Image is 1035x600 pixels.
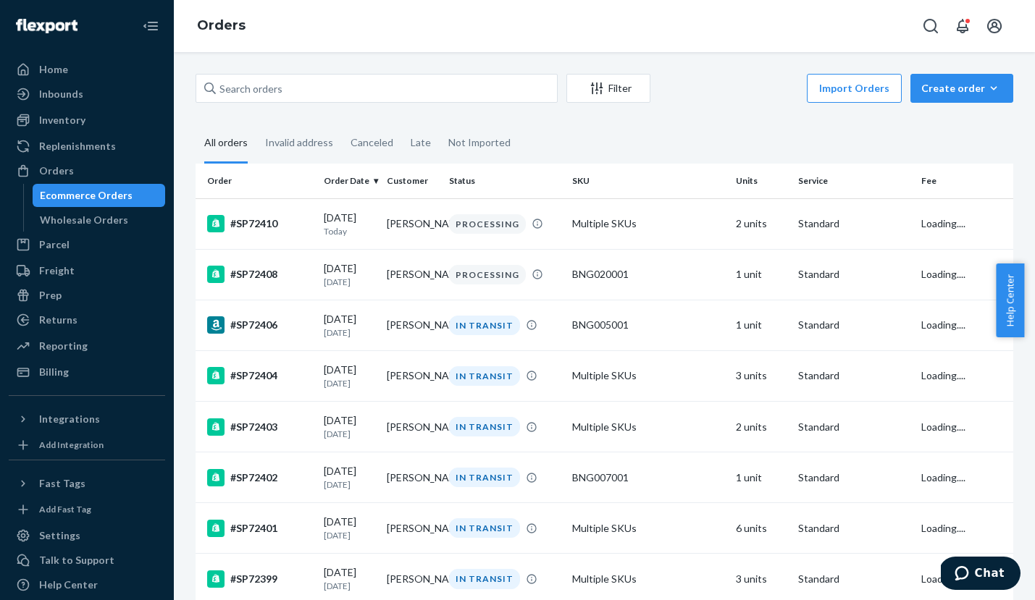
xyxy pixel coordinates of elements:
p: [DATE] [324,377,375,389]
div: Wholesale Orders [40,213,128,227]
div: #SP72406 [207,316,312,334]
button: Create order [910,74,1013,103]
td: 1 unit [730,452,793,503]
p: [DATE] [324,478,375,491]
a: Replenishments [9,135,165,158]
div: Prep [39,288,62,303]
div: [DATE] [324,565,375,592]
a: Parcel [9,233,165,256]
th: Fee [915,164,1013,198]
div: Billing [39,365,69,379]
div: #SP72401 [207,520,312,537]
div: BNG007001 [572,470,724,485]
td: 6 units [730,503,793,554]
div: Filter [567,81,650,96]
button: Help Center [996,263,1024,337]
a: Freight [9,259,165,282]
div: Orders [39,164,74,178]
div: Customer [387,174,438,187]
div: #SP72410 [207,215,312,232]
div: BNG005001 [572,318,724,332]
div: Inventory [39,113,85,127]
div: [DATE] [324,211,375,237]
div: [DATE] [324,413,375,440]
a: Orders [197,17,246,33]
p: Standard [798,470,909,485]
p: [DATE] [324,580,375,592]
a: Home [9,58,165,81]
div: Settings [39,528,80,543]
td: Loading.... [915,350,1013,401]
div: Late [411,124,431,161]
div: Not Imported [448,124,511,161]
img: Flexport logo [16,19,77,33]
button: Open account menu [980,12,1009,41]
div: IN TRANSIT [449,366,520,386]
div: Freight [39,263,75,278]
a: Add Fast Tag [9,501,165,518]
div: #SP72408 [207,266,312,283]
div: Create order [921,81,1002,96]
div: Invalid address [265,124,333,161]
p: Standard [798,521,909,536]
td: 3 units [730,350,793,401]
p: [DATE] [324,428,375,440]
a: Inventory [9,109,165,132]
td: Loading.... [915,300,1013,350]
button: Fast Tags [9,472,165,495]
td: 2 units [730,198,793,249]
td: [PERSON_NAME] [381,402,444,452]
p: Today [324,225,375,237]
a: Settings [9,524,165,547]
ol: breadcrumbs [185,5,257,47]
p: [DATE] [324,529,375,541]
iframe: Opens a widget where you can chat to one of our agents [941,557,1021,593]
td: Loading.... [915,402,1013,452]
button: Open Search Box [916,12,945,41]
div: [DATE] [324,261,375,288]
a: Help Center [9,573,165,596]
a: Wholesale Orders [33,208,166,232]
p: Standard [798,368,909,383]
a: Returns [9,308,165,331]
a: Reporting [9,334,165,358]
div: Ecommerce Orders [40,188,133,203]
td: Loading.... [915,249,1013,300]
div: PROCESSING [449,265,526,284]
div: [DATE] [324,464,375,491]
td: Loading.... [915,452,1013,503]
button: Filter [566,74,650,103]
div: IN TRANSIT [449,316,520,335]
th: Status [443,164,566,198]
a: Prep [9,284,165,307]
a: Ecommerce Orders [33,184,166,207]
th: Units [730,164,793,198]
div: Fast Tags [39,476,85,491]
div: Returns [39,313,77,327]
button: Close Navigation [136,12,165,41]
div: [DATE] [324,363,375,389]
th: Service [792,164,915,198]
td: Multiple SKUs [566,198,730,249]
div: #SP72399 [207,570,312,588]
p: Standard [798,216,909,231]
div: #SP72402 [207,469,312,486]
div: [DATE] [324,515,375,541]
td: [PERSON_NAME] [381,452,444,503]
p: Standard [798,572,909,586]
div: Add Integration [39,439,104,451]
td: [PERSON_NAME] [381,503,444,554]
div: Replenishments [39,139,116,153]
div: Reporting [39,339,88,353]
div: Help Center [39,578,98,592]
a: Orders [9,159,165,182]
div: IN TRANSIT [449,569,520,588]
p: Standard [798,267,909,282]
div: Talk to Support [39,553,114,567]
div: BNG020001 [572,267,724,282]
div: Canceled [351,124,393,161]
th: Order [196,164,318,198]
p: Standard [798,420,909,434]
a: Inbounds [9,83,165,106]
td: Multiple SKUs [566,503,730,554]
